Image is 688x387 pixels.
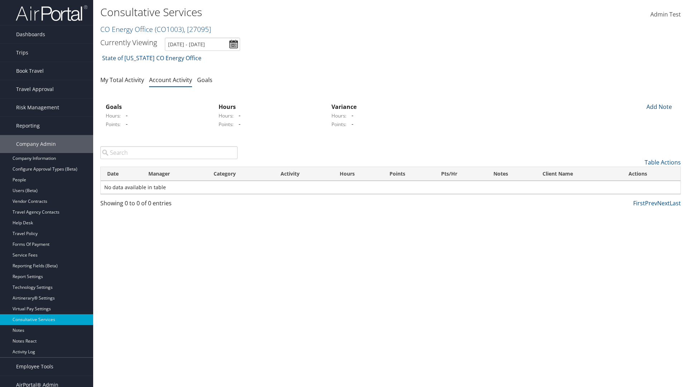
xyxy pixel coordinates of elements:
[435,167,487,181] th: Pts/Hr
[122,111,128,119] span: -
[106,121,121,128] label: Points:
[645,199,657,207] a: Prev
[101,181,680,194] td: No data available in table
[219,103,236,111] strong: Hours
[331,112,347,119] label: Hours:
[149,76,192,84] a: Account Activity
[633,199,645,207] a: First
[16,5,87,21] img: airportal-logo.png
[331,103,357,111] strong: Variance
[235,120,240,128] span: -
[142,167,207,181] th: Manager: activate to sort column ascending
[645,158,681,166] a: Table Actions
[657,199,670,207] a: Next
[16,62,44,80] span: Book Travel
[219,121,234,128] label: Points:
[16,80,54,98] span: Travel Approval
[622,167,680,181] th: Actions
[101,167,142,181] th: Date: activate to sort column ascending
[155,24,184,34] span: ( CO1003 )
[106,112,121,119] label: Hours:
[219,112,234,119] label: Hours:
[650,10,681,18] span: Admin Test
[16,25,45,43] span: Dashboards
[487,167,536,181] th: Notes
[274,167,333,181] th: Activity: activate to sort column ascending
[348,120,353,128] span: -
[100,76,144,84] a: My Total Activity
[16,44,28,62] span: Trips
[16,135,56,153] span: Company Admin
[100,146,238,159] input: Search
[16,117,40,135] span: Reporting
[106,103,122,111] strong: Goals
[670,199,681,207] a: Last
[383,167,434,181] th: Points
[641,102,675,111] div: Add Note
[348,111,353,119] span: -
[165,38,240,51] input: [DATE] - [DATE]
[100,38,157,47] h3: Currently Viewing
[16,99,59,116] span: Risk Management
[100,24,211,34] a: CO Energy Office
[156,51,201,65] a: CO Energy Office
[100,5,487,20] h1: Consultative Services
[100,199,238,211] div: Showing 0 to 0 of 0 entries
[331,121,347,128] label: Points:
[650,4,681,26] a: Admin Test
[536,167,622,181] th: Client Name
[122,120,128,128] span: -
[333,167,383,181] th: Hours
[235,111,240,119] span: -
[184,24,211,34] span: , [ 27095 ]
[16,358,53,376] span: Employee Tools
[197,76,212,84] a: Goals
[207,167,274,181] th: Category: activate to sort column ascending
[102,51,154,65] a: State of [US_STATE]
